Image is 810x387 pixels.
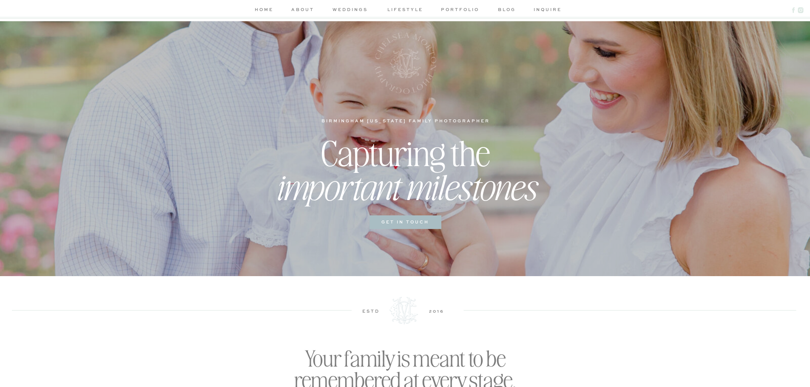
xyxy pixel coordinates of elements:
[253,6,276,15] a: home
[320,117,491,125] h1: birmingham [US_STATE] family photographer
[220,166,590,209] h2: important milestones
[385,6,426,15] a: lifestyle
[495,6,519,15] a: blog
[247,132,565,160] h2: Capturing the
[352,308,390,314] h3: estd
[418,308,456,314] h3: 2016
[290,6,315,15] a: about
[440,6,480,15] a: portfolio
[374,218,437,226] a: get in touch
[330,6,370,15] a: weddings
[534,6,558,15] a: inquire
